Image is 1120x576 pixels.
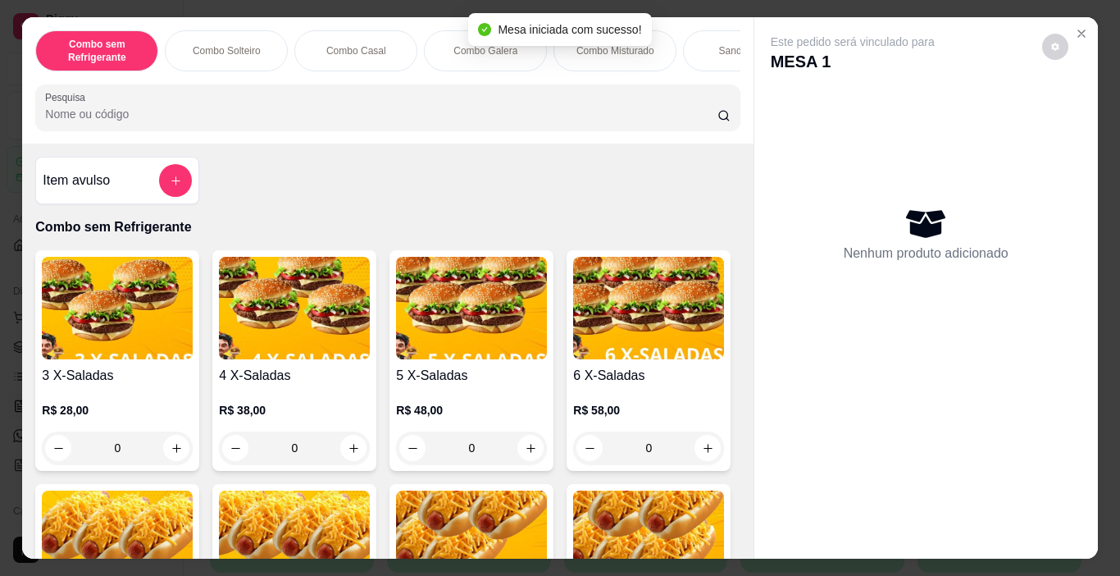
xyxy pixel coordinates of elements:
p: MESA 1 [771,50,935,73]
p: Combo Galera [453,44,517,57]
button: Close [1068,21,1095,47]
button: increase-product-quantity [694,435,721,461]
img: product-image [219,257,370,359]
button: increase-product-quantity [340,435,367,461]
button: increase-product-quantity [163,435,189,461]
h4: 3 X-Saladas [42,366,193,386]
button: add-separate-item [159,164,192,197]
span: check-circle [478,23,491,36]
button: decrease-product-quantity [399,435,426,461]
img: product-image [396,257,547,359]
label: Pesquisa [45,90,91,104]
h4: Item avulso [43,171,110,190]
p: R$ 38,00 [219,402,370,418]
button: decrease-product-quantity [222,435,248,461]
button: decrease-product-quantity [1042,34,1068,60]
p: Combo Solteiro [193,44,261,57]
p: Nenhum produto adicionado [844,244,1008,263]
p: R$ 48,00 [396,402,547,418]
p: R$ 58,00 [573,402,724,418]
button: decrease-product-quantity [45,435,71,461]
p: Combo Misturado [576,44,654,57]
button: increase-product-quantity [517,435,544,461]
p: Combo sem Refrigerante [49,38,144,64]
p: Combo Casal [326,44,386,57]
p: Combo sem Refrigerante [35,217,740,237]
p: R$ 28,00 [42,402,193,418]
p: Sanduíches [719,44,771,57]
h4: 5 X-Saladas [396,366,547,386]
button: decrease-product-quantity [576,435,603,461]
p: Este pedido será vinculado para [771,34,935,50]
img: product-image [42,257,193,359]
img: product-image [573,257,724,359]
span: Mesa iniciada com sucesso! [498,23,641,36]
h4: 4 X-Saladas [219,366,370,386]
h4: 6 X-Saladas [573,366,724,386]
input: Pesquisa [45,106,717,122]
